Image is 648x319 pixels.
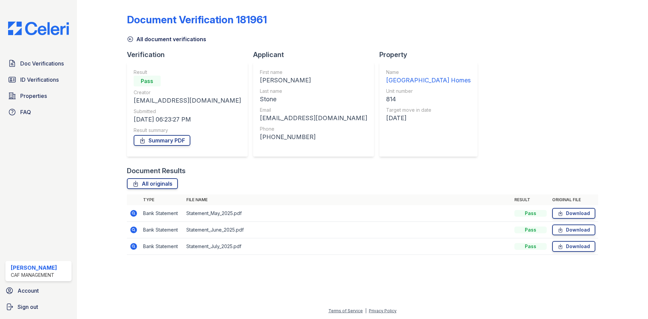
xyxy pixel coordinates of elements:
td: Bank Statement [140,205,184,222]
td: Statement_July_2025.pdf [184,238,512,255]
img: CE_Logo_Blue-a8612792a0a2168367f1c8372b55b34899dd931a85d93a1a3d3e32e68fde9ad4.png [3,22,74,35]
div: Result [134,69,241,76]
th: Result [512,194,549,205]
div: Creator [134,89,241,96]
td: Statement_June_2025.pdf [184,222,512,238]
span: Doc Verifications [20,59,64,68]
div: [GEOGRAPHIC_DATA] Homes [386,76,471,85]
div: [DATE] [386,113,471,123]
div: | [365,308,367,313]
td: Statement_May_2025.pdf [184,205,512,222]
div: Document Results [127,166,186,176]
div: Pass [514,227,547,233]
a: Doc Verifications [5,57,72,70]
th: Original file [549,194,598,205]
div: [PERSON_NAME] [260,76,367,85]
div: Submitted [134,108,241,115]
div: CAF Management [11,272,57,278]
div: Pass [134,76,161,86]
th: Type [140,194,184,205]
a: ID Verifications [5,73,72,86]
a: Terms of Service [328,308,363,313]
div: [EMAIL_ADDRESS][DOMAIN_NAME] [134,96,241,105]
div: Result summary [134,127,241,134]
div: Unit number [386,88,471,95]
div: [PERSON_NAME] [11,264,57,272]
div: Pass [514,243,547,250]
div: Verification [127,50,253,59]
span: Sign out [18,303,38,311]
a: Download [552,224,595,235]
a: Summary PDF [134,135,190,146]
div: Name [386,69,471,76]
a: Name [GEOGRAPHIC_DATA] Homes [386,69,471,85]
div: [DATE] 06:23:27 PM [134,115,241,124]
a: Download [552,208,595,219]
div: First name [260,69,367,76]
span: Account [18,287,39,295]
a: Privacy Policy [369,308,397,313]
div: Phone [260,126,367,132]
div: Document Verification 181961 [127,14,267,26]
span: ID Verifications [20,76,59,84]
a: All originals [127,178,178,189]
span: FAQ [20,108,31,116]
td: Bank Statement [140,222,184,238]
div: 814 [386,95,471,104]
div: Stone [260,95,367,104]
div: Applicant [253,50,379,59]
a: Sign out [3,300,74,314]
a: All document verifications [127,35,206,43]
div: [EMAIL_ADDRESS][DOMAIN_NAME] [260,113,367,123]
a: Download [552,241,595,252]
a: FAQ [5,105,72,119]
th: File name [184,194,512,205]
div: Last name [260,88,367,95]
div: Pass [514,210,547,217]
div: Email [260,107,367,113]
span: Properties [20,92,47,100]
div: Target move in date [386,107,471,113]
td: Bank Statement [140,238,184,255]
div: Property [379,50,483,59]
a: Account [3,284,74,297]
div: [PHONE_NUMBER] [260,132,367,142]
a: Properties [5,89,72,103]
